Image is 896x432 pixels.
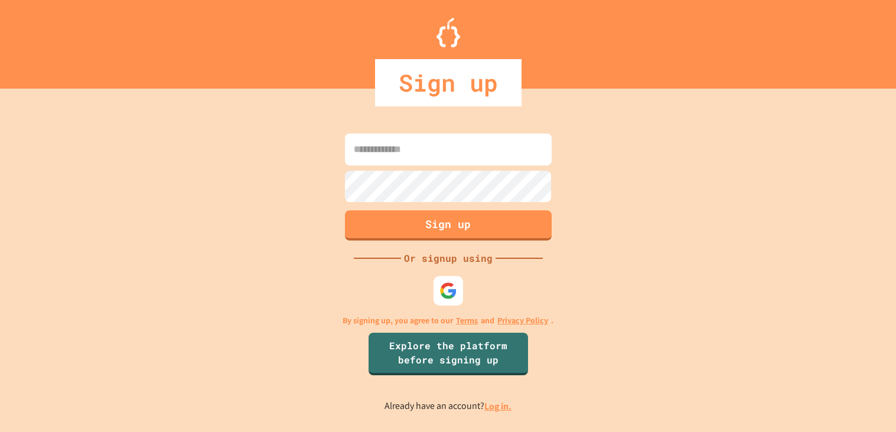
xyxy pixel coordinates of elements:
[375,59,522,106] div: Sign up
[439,282,457,300] img: google-icon.svg
[345,210,552,241] button: Sign up
[456,314,478,327] a: Terms
[484,400,511,412] a: Log in.
[343,314,553,327] p: By signing up, you agree to our and .
[385,399,511,414] p: Already have an account?
[401,251,496,265] div: Or signup using
[436,18,460,47] img: Logo.svg
[497,314,548,327] a: Privacy Policy
[369,333,528,375] a: Explore the platform before signing up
